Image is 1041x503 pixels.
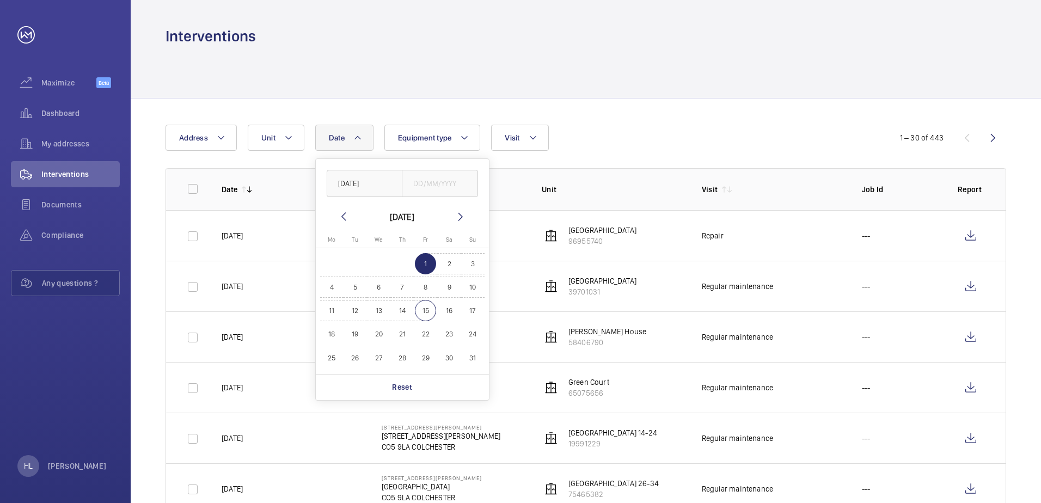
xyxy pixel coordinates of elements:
div: 1 – 30 of 443 [900,132,944,143]
span: Th [399,236,406,243]
span: 4 [321,277,342,298]
button: August 15, 2025 [414,299,437,322]
button: August 17, 2025 [461,299,485,322]
span: Visit [505,133,519,142]
span: Equipment type [398,133,452,142]
span: 6 [368,277,389,298]
span: 1 [415,253,436,274]
button: August 30, 2025 [437,346,461,370]
span: 5 [345,277,366,298]
button: August 21, 2025 [390,322,414,346]
span: 29 [415,347,436,369]
img: elevator.svg [544,229,558,242]
span: Interventions [41,169,120,180]
button: August 7, 2025 [390,275,414,299]
span: Fr [423,236,428,243]
span: Address [179,133,208,142]
p: Visit [702,184,718,195]
button: August 14, 2025 [390,299,414,322]
span: 12 [345,300,366,321]
span: 28 [391,347,413,369]
span: Maximize [41,77,96,88]
button: August 19, 2025 [344,322,367,346]
span: Compliance [41,230,120,241]
p: --- [862,433,871,444]
p: Green Court [568,377,609,388]
button: Equipment type [384,125,481,151]
span: We [375,236,383,243]
p: [DATE] [222,483,243,494]
span: 27 [368,347,389,369]
p: [DATE] [222,332,243,342]
p: [STREET_ADDRESS][PERSON_NAME] [382,424,500,431]
span: 31 [462,347,483,369]
span: 11 [321,300,342,321]
button: August 5, 2025 [344,275,367,299]
span: 9 [439,277,460,298]
button: August 16, 2025 [437,299,461,322]
span: 13 [368,300,389,321]
div: Repair [702,230,724,241]
p: [PERSON_NAME] [48,461,107,471]
button: August 10, 2025 [461,275,485,299]
button: August 6, 2025 [367,275,390,299]
button: August 13, 2025 [367,299,390,322]
span: 3 [462,253,483,274]
span: 26 [345,347,366,369]
p: --- [862,332,871,342]
button: August 23, 2025 [437,322,461,346]
button: August 22, 2025 [414,322,437,346]
p: [GEOGRAPHIC_DATA] 26-34 [568,478,659,489]
div: Regular maintenance [702,483,773,494]
p: [GEOGRAPHIC_DATA] [568,225,636,236]
span: Mo [328,236,335,243]
p: CO5 9LA COLCHESTER [382,492,482,503]
span: My addresses [41,138,120,149]
img: elevator.svg [544,432,558,445]
p: 75465382 [568,489,659,500]
button: August 27, 2025 [367,346,390,370]
span: Documents [41,199,120,210]
div: Regular maintenance [702,281,773,292]
p: [DATE] [222,433,243,444]
span: Sa [446,236,452,243]
span: 14 [391,300,413,321]
button: August 8, 2025 [414,275,437,299]
button: August 31, 2025 [461,346,485,370]
span: 8 [415,277,436,298]
input: DD/MM/YYYY [327,170,403,197]
p: [PERSON_NAME] House [568,326,646,337]
span: 18 [321,324,342,345]
div: Regular maintenance [702,332,773,342]
button: August 3, 2025 [461,252,485,275]
span: 20 [368,324,389,345]
img: elevator.svg [544,381,558,394]
button: August 26, 2025 [344,346,367,370]
button: August 29, 2025 [414,346,437,370]
button: August 25, 2025 [320,346,344,370]
img: elevator.svg [544,482,558,495]
p: HL [24,461,33,471]
p: 39701031 [568,286,636,297]
span: 21 [391,324,413,345]
p: 19991229 [568,438,657,449]
p: [GEOGRAPHIC_DATA] [382,481,482,492]
span: 24 [462,324,483,345]
span: 25 [321,347,342,369]
span: 10 [462,277,483,298]
p: [STREET_ADDRESS][PERSON_NAME] [382,475,482,481]
span: Unit [261,133,275,142]
span: Su [469,236,476,243]
p: Report [958,184,984,195]
button: August 2, 2025 [437,252,461,275]
p: [DATE] [222,281,243,292]
p: [GEOGRAPHIC_DATA] 14-24 [568,427,657,438]
span: 19 [345,324,366,345]
span: Date [329,133,345,142]
button: Address [166,125,237,151]
p: 58406790 [568,337,646,348]
span: Beta [96,77,111,88]
button: Visit [491,125,548,151]
p: Date [222,184,237,195]
img: elevator.svg [544,280,558,293]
